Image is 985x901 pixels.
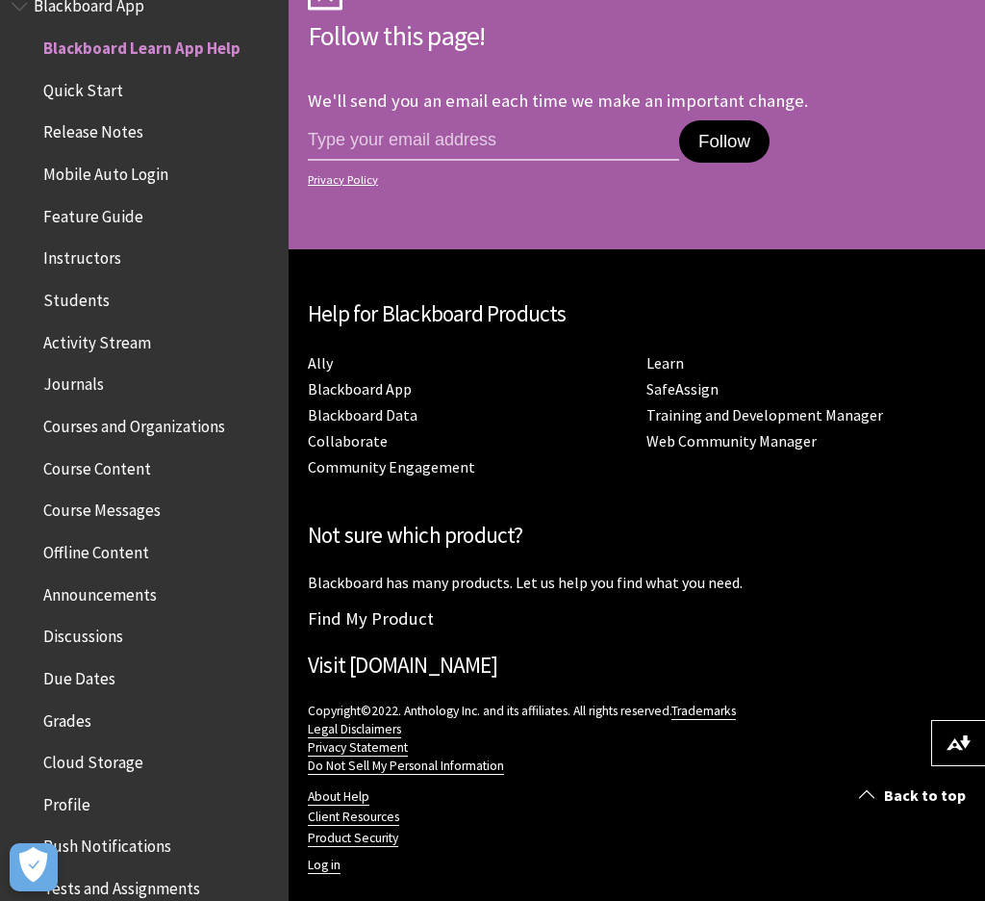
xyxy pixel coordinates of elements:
span: Grades [43,705,91,731]
a: SafeAssign [646,379,719,399]
h2: Follow this page! [308,15,885,56]
span: Mobile Auto Login [43,158,168,184]
p: Blackboard has many products. Let us help you find what you need. [308,572,966,593]
p: Copyright©2022. Anthology Inc. and its affiliates. All rights reserved. [308,702,966,775]
a: Product Security [308,830,398,847]
span: Push Notifications [43,831,171,857]
a: Community Engagement [308,457,475,477]
span: Profile [43,788,90,814]
a: Blackboard Data [308,405,417,425]
a: Log in [308,857,341,874]
a: Blackboard App [308,379,412,399]
button: Open Preferences [10,843,58,891]
button: Follow [679,120,770,163]
a: Do Not Sell My Personal Information [308,758,504,775]
span: Blackboard Learn App Help [43,32,240,58]
span: Course Content [43,452,151,478]
span: Activity Stream [43,326,151,352]
span: Announcements [43,579,157,605]
a: Back to top [845,778,985,813]
p: We'll send you an email each time we make an important change. [308,90,808,112]
a: Visit [DOMAIN_NAME] [308,651,497,679]
a: Collaborate [308,431,388,451]
span: Instructors [43,243,121,269]
a: Ally [308,353,333,373]
a: Learn [646,353,684,373]
span: Journals [43,369,104,395]
span: Cloud Storage [43,746,143,772]
a: Training and Development Manager [646,405,883,425]
a: Find My Product [308,607,434,630]
a: Web Community Manager [646,431,817,451]
span: Students [43,284,110,310]
a: Client Resources [308,809,399,826]
span: Discussions [43,620,123,646]
a: Legal Disclaimers [308,721,401,738]
span: Tests and Assignments [43,872,200,898]
h2: Help for Blackboard Products [308,297,966,331]
a: Privacy Policy [308,173,879,187]
span: Course Messages [43,495,161,521]
a: Trademarks [671,703,736,720]
span: Quick Start [43,74,123,100]
span: Courses and Organizations [43,410,225,436]
a: About Help [308,788,369,806]
span: Feature Guide [43,200,143,226]
span: Release Notes [43,116,143,142]
input: email address [308,120,679,161]
a: Privacy Statement [308,739,408,757]
span: Due Dates [43,662,115,688]
span: Offline Content [43,536,149,562]
h2: Not sure which product? [308,519,966,553]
